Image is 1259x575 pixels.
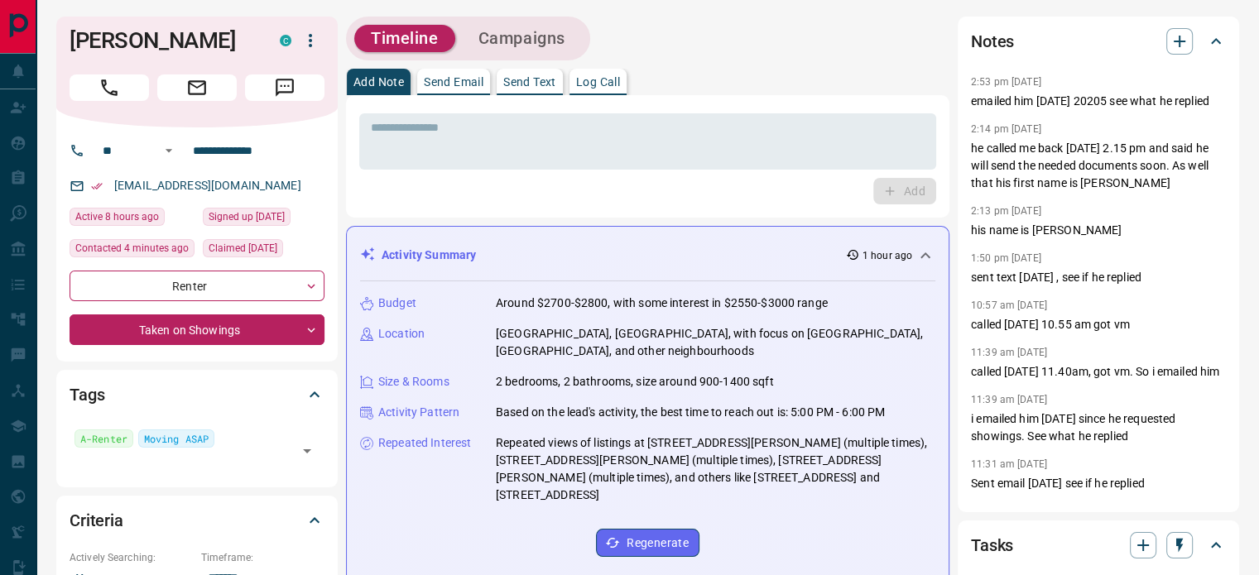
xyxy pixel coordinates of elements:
[971,316,1226,333] p: called [DATE] 10.55 am got vm
[971,458,1047,470] p: 11:31 am [DATE]
[971,222,1226,239] p: his name is [PERSON_NAME]
[203,208,324,231] div: Wed Aug 20 2025
[280,35,291,46] div: condos.ca
[75,240,189,256] span: Contacted 4 minutes ago
[70,314,324,345] div: Taken on Showings
[971,205,1041,217] p: 2:13 pm [DATE]
[378,295,416,312] p: Budget
[863,248,912,263] p: 1 hour ago
[70,27,255,54] h1: [PERSON_NAME]
[70,381,104,408] h2: Tags
[70,208,195,231] div: Fri Sep 12 2025
[203,239,324,262] div: Wed Aug 20 2025
[209,240,277,256] span: Claimed [DATE]
[360,240,935,271] div: Activity Summary1 hour ago
[378,434,471,452] p: Repeated Interest
[296,439,319,462] button: Open
[157,74,237,101] span: Email
[971,123,1041,135] p: 2:14 pm [DATE]
[378,373,449,391] p: Size & Rooms
[971,252,1041,264] p: 1:50 pm [DATE]
[496,404,885,421] p: Based on the lead's activity, the best time to reach out is: 5:00 PM - 6:00 PM
[971,269,1226,286] p: sent text [DATE] , see if he replied
[971,475,1226,492] p: Sent email [DATE] see if he replied
[201,550,324,565] p: Timeframe:
[80,430,127,447] span: A-Renter
[596,529,699,557] button: Regenerate
[496,373,774,391] p: 2 bedrooms, 2 bathrooms, size around 900-1400 sqft
[70,507,123,534] h2: Criteria
[70,271,324,301] div: Renter
[70,550,193,565] p: Actively Searching:
[70,501,324,540] div: Criteria
[971,532,1013,558] h2: Tasks
[496,325,935,360] p: [GEOGRAPHIC_DATA], [GEOGRAPHIC_DATA], with focus on [GEOGRAPHIC_DATA], [GEOGRAPHIC_DATA], and oth...
[496,434,935,504] p: Repeated views of listings at [STREET_ADDRESS][PERSON_NAME] (multiple times), [STREET_ADDRESS][PE...
[971,299,1047,311] p: 10:57 am [DATE]
[462,25,582,52] button: Campaigns
[971,394,1047,405] p: 11:39 am [DATE]
[503,76,556,88] p: Send Text
[70,74,149,101] span: Call
[378,325,425,343] p: Location
[971,22,1226,61] div: Notes
[971,525,1226,565] div: Tasks
[70,375,324,414] div: Tags
[971,93,1226,110] p: emailed him [DATE] 20205 see what he replied
[378,404,459,421] p: Activity Pattern
[971,410,1226,445] p: i emailed him [DATE] since he requested showings. See what he replied
[354,25,455,52] button: Timeline
[424,76,483,88] p: Send Email
[496,295,828,312] p: Around $2700-$2800, with some interest in $2550-$3000 range
[114,179,301,192] a: [EMAIL_ADDRESS][DOMAIN_NAME]
[91,180,103,192] svg: Email Verified
[971,140,1226,192] p: he called me back [DATE] 2.15 pm and said he will send the needed documents soon. As well that hi...
[245,74,324,101] span: Message
[144,430,209,447] span: Moving ASAP
[971,347,1047,358] p: 11:39 am [DATE]
[75,208,159,225] span: Active 8 hours ago
[70,239,195,262] div: Fri Sep 12 2025
[971,363,1226,381] p: called [DATE] 11.40am, got vm. So i emailed him
[576,76,620,88] p: Log Call
[209,208,285,225] span: Signed up [DATE]
[353,76,404,88] p: Add Note
[971,76,1041,88] p: 2:53 pm [DATE]
[382,247,476,264] p: Activity Summary
[159,141,179,161] button: Open
[971,28,1014,55] h2: Notes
